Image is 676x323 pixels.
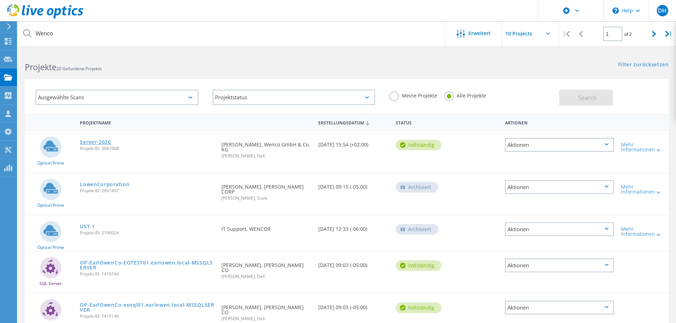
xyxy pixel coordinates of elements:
[39,282,62,286] span: SQL Server
[221,317,311,321] span: [PERSON_NAME], Dell
[501,116,617,129] div: Aktionen
[80,272,214,276] span: Projekt-ID: 1419144
[612,7,619,14] svg: \n
[80,140,111,145] a: Server-2026
[389,91,437,98] label: Meine Projekte
[80,260,214,270] a: OP-EarlOwenCo-EOTEST01.earlowen.local-MSSQLSERVER
[80,146,214,151] span: Projekt-ID: 3081608
[315,251,392,275] div: [DATE] 09:03 (-05:00)
[37,203,64,207] span: Optical Prime
[218,215,314,239] div: IT Support, WENCOR
[221,196,311,200] span: [PERSON_NAME], Scale
[80,182,130,187] a: LowenCorporation
[618,62,669,68] a: Filter zurücksetzen
[559,90,613,106] button: Search
[221,274,311,279] span: [PERSON_NAME], Dell
[315,131,392,154] div: [DATE] 15:54 (+02:00)
[76,116,218,129] div: Projektname
[396,224,438,235] div: Archiviert
[621,142,665,152] div: Mehr Informationen
[559,21,573,46] div: |
[37,245,64,250] span: Optical Prime
[7,15,83,20] a: Live Optics Dashboard
[661,21,676,46] div: |
[578,94,597,102] span: Search
[80,231,214,235] span: Projekt-ID: 2190024
[80,314,214,318] span: Projekt-ID: 1419140
[213,90,375,105] div: Projektstatus
[25,61,56,73] b: Projekte
[56,66,102,72] span: 20 Gefundene Projekte
[396,302,441,313] div: vollständig
[218,251,314,286] div: [PERSON_NAME], [PERSON_NAME] CO
[18,21,446,46] input: Projekte nach Namen, Verantwortlichem, ID, Unternehmen usw. suchen
[218,131,314,165] div: [PERSON_NAME], Wenco GmbH & Co. KG
[505,180,614,194] div: Aktionen
[392,116,450,129] div: Status
[658,8,666,13] span: DH
[80,189,214,193] span: Projekt-ID: 2661497
[621,227,665,236] div: Mehr Informationen
[505,222,614,236] div: Aktionen
[80,302,214,312] a: OP-EarlOwenCo-eosql01.earlowen.local-MSSQLSERVER
[80,224,95,229] a: UST-1
[35,90,198,105] div: Ausgewählte Scans
[315,294,392,317] div: [DATE] 09:03 (-05:00)
[218,173,314,207] div: [PERSON_NAME], [PERSON_NAME] CORP
[221,154,311,158] span: [PERSON_NAME], Dell
[505,258,614,272] div: Aktionen
[315,173,392,196] div: [DATE] 09:15 (-05:00)
[396,140,441,150] div: vollständig
[468,31,491,36] span: Erweitert
[624,31,632,37] span: of 2
[621,184,665,194] div: Mehr Informationen
[315,215,392,239] div: [DATE] 12:33 (-06:00)
[396,260,441,271] div: vollständig
[505,301,614,314] div: Aktionen
[444,91,486,98] label: Alle Projekte
[396,182,438,193] div: Archiviert
[505,138,614,152] div: Aktionen
[315,116,392,129] div: Erstellungsdatum
[37,161,64,165] span: Optical Prime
